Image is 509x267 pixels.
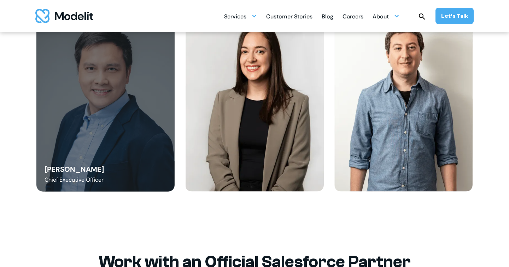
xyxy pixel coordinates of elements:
[343,10,363,24] div: Careers
[266,10,312,24] div: Customer Stories
[441,12,468,20] div: Let’s Talk
[435,8,474,24] a: Let’s Talk
[322,9,333,23] a: Blog
[373,10,389,24] div: About
[35,9,93,23] a: home
[343,9,363,23] a: Careers
[373,9,399,23] div: About
[266,9,312,23] a: Customer Stories
[45,176,104,184] div: Chief Executive Officer
[224,10,246,24] div: Services
[45,164,104,174] div: [PERSON_NAME]
[322,10,333,24] div: Blog
[224,9,257,23] div: Services
[35,9,93,23] img: modelit logo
